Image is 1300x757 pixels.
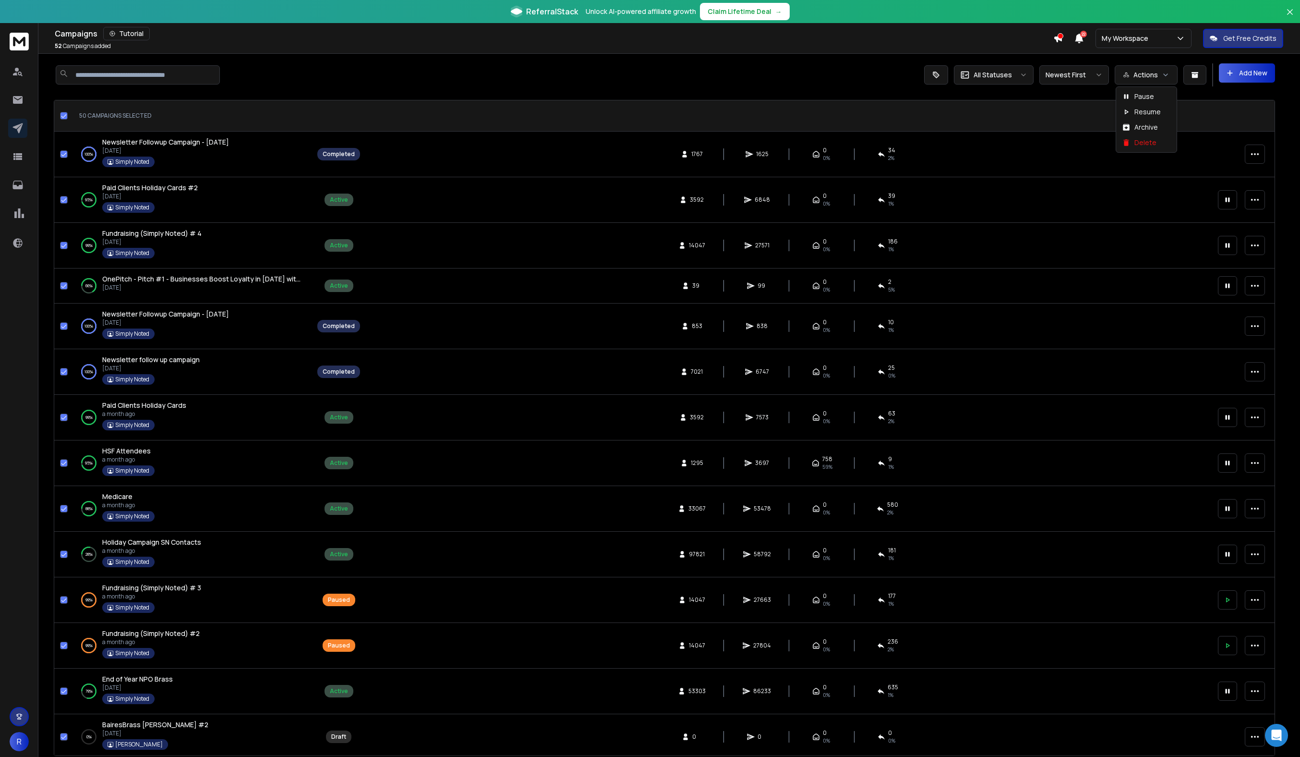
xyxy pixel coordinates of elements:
[102,147,229,155] p: [DATE]
[888,278,891,286] span: 2
[102,355,200,364] span: Newsletter follow up campaign
[888,554,894,562] span: 1 %
[888,455,892,463] span: 9
[102,492,132,501] span: Medicare
[888,417,894,425] span: 2 %
[102,629,200,638] span: Fundraising (Simply Noted) #2
[102,193,198,200] p: [DATE]
[115,376,149,383] p: Simply Noted
[823,372,830,379] span: 0%
[888,547,896,554] span: 181
[888,463,894,471] span: 1 %
[85,458,93,468] p: 95 %
[823,600,830,608] span: 0%
[102,537,201,547] span: Holiday Campaign SN Contacts
[102,638,200,646] p: a month ago
[84,149,93,159] p: 100 %
[1116,86,1177,153] div: Actions
[55,27,1053,40] div: Campaigns
[102,501,155,509] p: a month ago
[330,687,348,695] div: Active
[115,421,149,429] p: Simply Noted
[691,459,703,467] span: 1295
[753,687,771,695] span: 86233
[1039,65,1109,85] button: Newest First
[888,410,895,417] span: 63
[688,687,706,695] span: 53303
[888,638,898,646] span: 236
[823,547,827,554] span: 0
[115,204,149,211] p: Simply Noted
[1219,63,1275,83] button: Add New
[323,322,355,330] div: Completed
[330,196,348,204] div: Active
[888,691,893,699] span: 1 %
[1134,107,1161,117] p: Resume
[888,245,894,253] span: 1 %
[823,729,827,737] span: 0
[755,196,770,204] span: 6848
[526,6,578,17] span: ReferralStack
[692,282,702,290] span: 39
[330,282,348,290] div: Active
[85,413,93,422] p: 99 %
[754,505,771,513] span: 53478
[700,3,790,20] button: Claim Lifetime Deal
[1134,122,1158,132] p: Archive
[323,150,355,158] div: Completed
[115,467,149,475] p: Simply Noted
[689,550,705,558] span: 97821
[85,504,93,513] p: 88 %
[823,192,827,200] span: 0
[55,42,111,50] p: Campaigns added
[755,459,769,467] span: 3697
[823,592,827,600] span: 0
[85,595,93,605] p: 99 %
[115,158,149,166] p: Simply Noted
[823,147,827,154] span: 0
[102,446,151,455] span: HSF Attendees
[822,463,832,471] span: 59 %
[102,319,229,327] p: [DATE]
[1284,6,1296,29] button: Close banner
[102,456,155,464] p: a month ago
[328,642,350,649] div: Paused
[888,600,894,608] span: 1 %
[823,245,830,253] span: 0%
[756,414,769,421] span: 7573
[888,286,895,293] span: 5 %
[1223,34,1276,43] p: Get Free Credits
[974,70,1012,80] p: All Statuses
[102,674,173,684] span: End of Year NPO Brass
[102,730,208,737] p: [DATE]
[102,183,198,192] span: Paid Clients Holiday Cards #2
[823,501,827,509] span: 0
[690,196,704,204] span: 3592
[115,249,149,257] p: Simply Noted
[115,695,149,703] p: Simply Noted
[330,505,348,513] div: Active
[888,192,895,200] span: 39
[757,322,768,330] span: 838
[328,596,350,604] div: Paused
[888,154,894,162] span: 2 %
[690,414,704,421] span: 3592
[692,322,702,330] span: 853
[754,550,771,558] span: 58792
[822,455,832,463] span: 758
[823,684,827,691] span: 0
[888,646,894,653] span: 2 %
[887,509,893,516] span: 2 %
[85,686,93,696] p: 79 %
[823,737,830,745] span: 0%
[689,596,705,604] span: 14047
[85,549,93,559] p: 28 %
[102,238,202,246] p: [DATE]
[823,318,827,326] span: 0
[330,550,348,558] div: Active
[758,282,767,290] span: 99
[330,242,348,249] div: Active
[692,733,702,741] span: 0
[823,691,830,699] span: 0%
[85,281,93,291] p: 66 %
